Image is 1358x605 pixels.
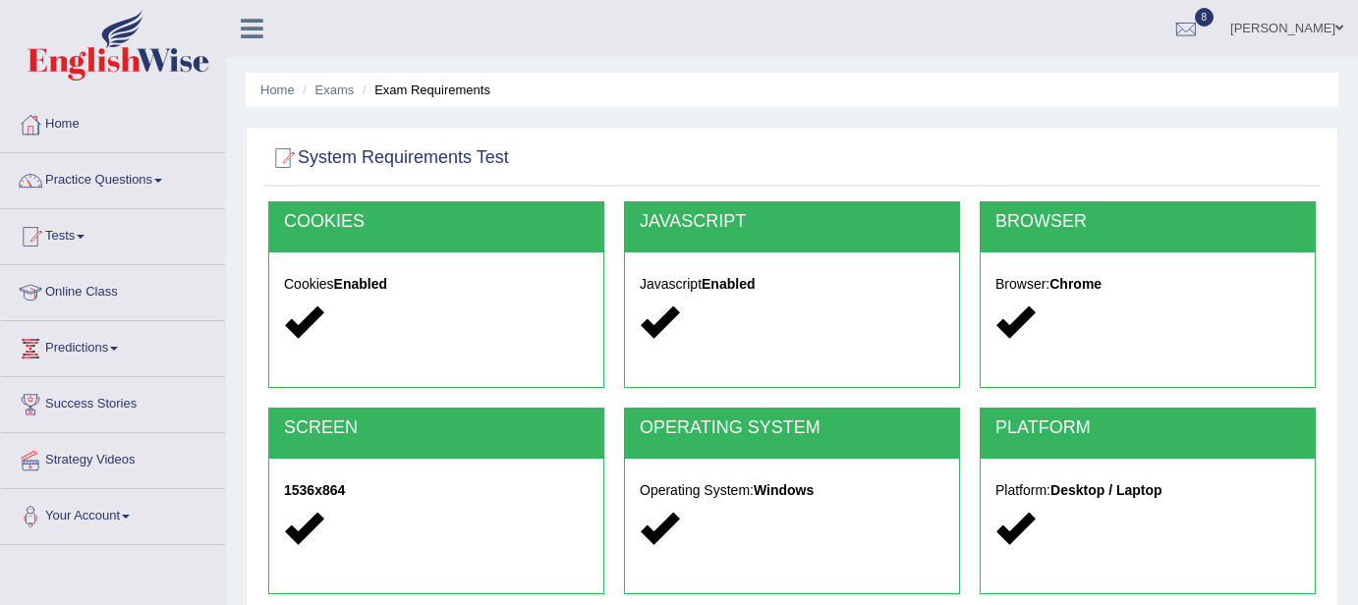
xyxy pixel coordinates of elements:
h5: Operating System: [640,483,944,498]
strong: 1536x864 [284,482,345,498]
h5: Cookies [284,277,589,292]
h5: Platform: [995,483,1300,498]
span: 8 [1195,8,1215,27]
strong: Windows [754,482,814,498]
li: Exam Requirements [358,81,490,99]
h2: OPERATING SYSTEM [640,418,944,438]
h2: COOKIES [284,212,589,232]
h2: SCREEN [284,418,589,438]
a: Practice Questions [1,153,225,202]
h2: System Requirements Test [268,143,509,173]
a: Success Stories [1,377,225,426]
h2: JAVASCRIPT [640,212,944,232]
a: Online Class [1,265,225,314]
h5: Browser: [995,277,1300,292]
a: Home [1,97,225,146]
h2: BROWSER [995,212,1300,232]
a: Exams [315,82,355,97]
strong: Enabled [334,276,387,292]
strong: Chrome [1049,276,1102,292]
strong: Desktop / Laptop [1050,482,1162,498]
a: Predictions [1,321,225,370]
h2: PLATFORM [995,418,1300,438]
a: Your Account [1,489,225,538]
a: Home [260,82,295,97]
a: Strategy Videos [1,433,225,482]
a: Tests [1,209,225,258]
strong: Enabled [702,276,755,292]
h5: Javascript [640,277,944,292]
